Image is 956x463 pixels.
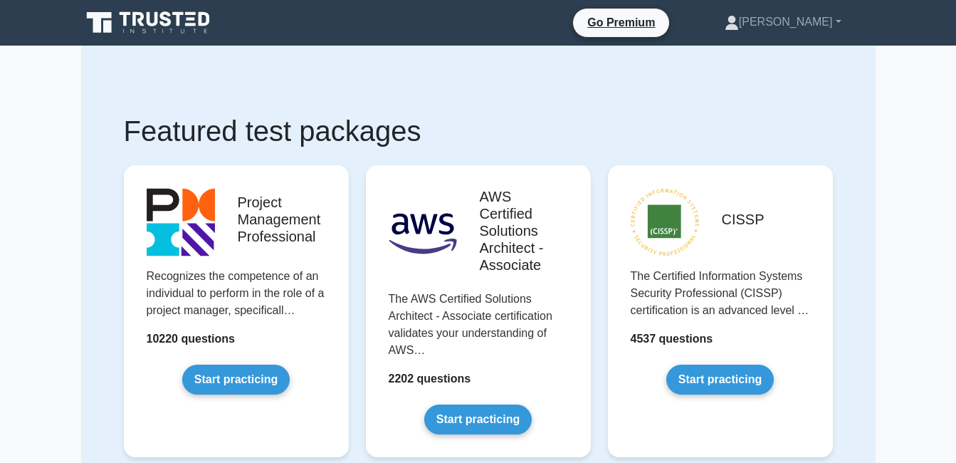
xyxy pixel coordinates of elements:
[124,114,833,148] h1: Featured test packages
[690,8,876,36] a: [PERSON_NAME]
[424,405,532,435] a: Start practicing
[666,365,774,395] a: Start practicing
[579,14,663,31] a: Go Premium
[182,365,290,395] a: Start practicing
